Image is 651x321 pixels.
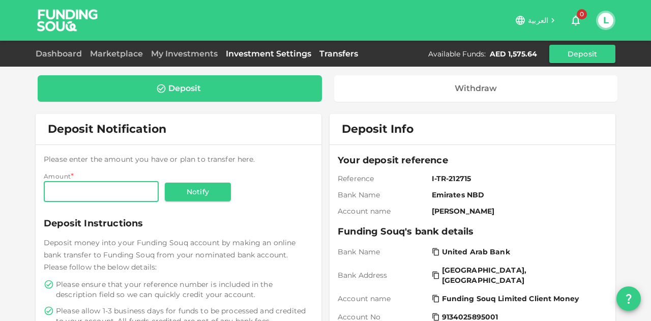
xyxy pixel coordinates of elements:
a: My Investments [147,49,222,59]
a: Marketplace [86,49,147,59]
span: Funding Souq Limited Client Money [442,294,579,304]
span: Your deposit reference [338,153,607,167]
a: Dashboard [36,49,86,59]
div: Withdraw [455,83,497,94]
span: United Arab Bank [442,247,510,257]
span: Deposit money into your Funding Souq account by making an online bank transfer to Funding Souq fr... [44,238,295,272]
span: Please ensure that your reference number is included in the description field so we can quickly c... [56,279,311,300]
span: Amount [44,172,71,180]
a: Investment Settings [222,49,315,59]
a: Withdraw [334,75,618,102]
button: Notify [165,183,231,201]
span: Emirates NBD [432,190,603,200]
span: Deposit Notification [48,122,166,136]
button: 0 [566,10,586,31]
span: I-TR-212715 [432,173,603,184]
span: Account name [338,294,428,304]
span: 0 [577,9,587,19]
button: question [616,286,641,311]
input: amount [44,182,159,202]
span: [PERSON_NAME] [432,206,603,216]
span: [GEOGRAPHIC_DATA], [GEOGRAPHIC_DATA] [442,265,601,285]
a: Transfers [315,49,362,59]
div: Available Funds : [428,49,486,59]
span: Bank Name [338,190,428,200]
span: Deposit Instructions [44,216,313,230]
span: Reference [338,173,428,184]
div: AED 1,575.64 [490,49,537,59]
a: Deposit [38,75,322,102]
span: العربية [528,16,548,25]
button: Deposit [549,45,615,63]
span: Bank Name [338,247,428,257]
button: L [598,13,613,28]
div: Deposit [168,83,201,94]
span: Please enter the amount you have or plan to transfer here. [44,155,255,164]
span: Account name [338,206,428,216]
span: Bank Address [338,270,428,280]
span: Funding Souq's bank details [338,224,607,239]
span: Deposit Info [342,122,413,136]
